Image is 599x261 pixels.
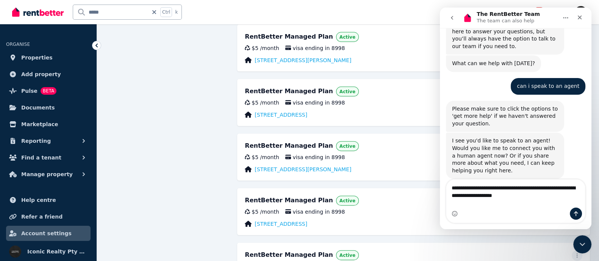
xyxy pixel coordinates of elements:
[6,117,91,132] a: Marketplace
[21,170,73,179] span: Manage property
[21,86,38,95] span: Pulse
[440,8,591,229] iframe: Intercom live chat
[245,32,333,42] div: RentBetter Managed Plan
[6,167,91,182] button: Manage property
[21,103,55,112] span: Documents
[21,70,61,79] span: Add property
[245,99,279,106] div: $5 / month
[6,133,91,148] button: Reporting
[245,250,333,260] div: RentBetter Managed Plan
[6,100,91,115] a: Documents
[12,6,64,18] img: RentBetter
[285,99,345,106] span: visa ending in 8998
[339,89,355,95] span: Active
[6,50,91,65] a: Properties
[21,229,72,238] span: Account settings
[21,53,53,62] span: Properties
[6,209,91,224] a: Refer a friend
[9,245,21,258] img: Iconic Realty Pty Ltd
[245,87,333,97] div: RentBetter Managed Plan
[339,143,355,149] span: Active
[285,44,345,52] span: visa ending in 8998
[245,141,333,151] div: RentBetter Managed Plan
[6,192,91,208] a: Help centre
[285,208,345,216] span: visa ending in 8998
[21,212,63,221] span: Refer a friend
[255,56,351,64] a: [STREET_ADDRESS][PERSON_NAME]
[6,83,91,98] a: PulseBETA
[27,247,88,256] span: Iconic Realty Pty Ltd
[339,34,355,40] span: Active
[21,136,51,145] span: Reporting
[21,120,58,129] span: Marketplace
[245,208,279,216] div: $5 / month
[6,42,30,47] span: ORGANISE
[255,166,351,173] a: [STREET_ADDRESS][PERSON_NAME]
[255,111,307,119] a: [STREET_ADDRESS]
[21,153,61,162] span: Find a tenant
[175,9,178,15] span: k
[21,195,56,205] span: Help centre
[535,7,544,13] span: 218
[573,235,591,253] iframe: Intercom live chat
[6,150,91,165] button: Find a tenant
[160,7,172,17] span: Ctrl
[575,6,587,18] img: Iconic Realty Pty Ltd
[41,87,56,95] span: BETA
[245,44,279,52] div: $5 / month
[285,153,345,161] span: visa ending in 8998
[339,198,355,204] span: Active
[339,252,355,258] span: Active
[245,196,333,206] div: RentBetter Managed Plan
[245,153,279,161] div: $5 / month
[6,67,91,82] a: Add property
[6,226,91,241] a: Account settings
[255,220,307,228] a: [STREET_ADDRESS]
